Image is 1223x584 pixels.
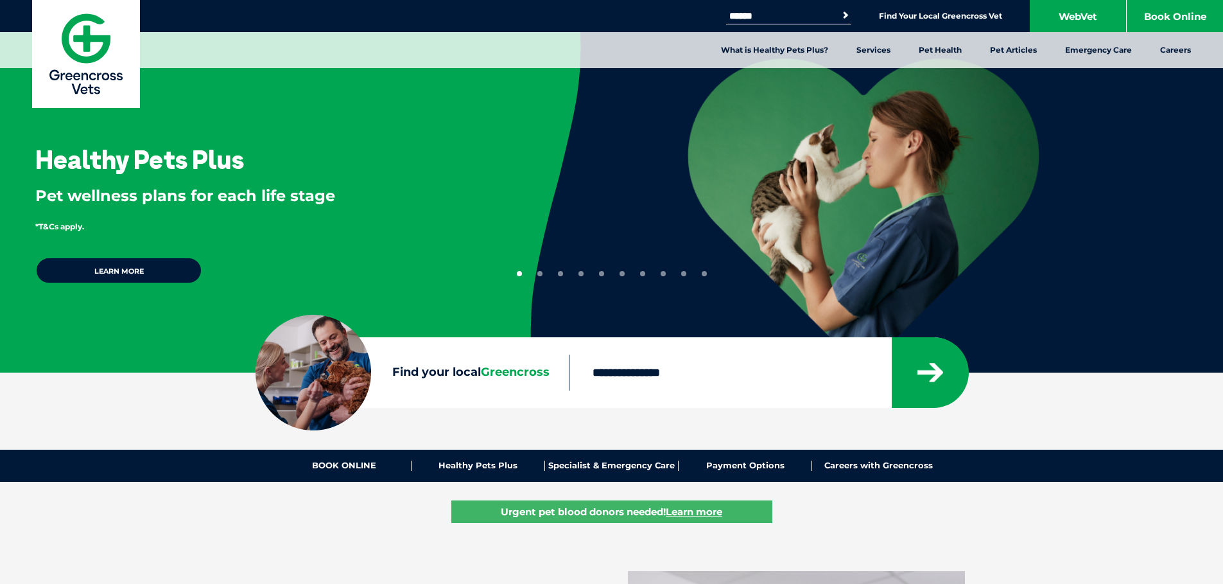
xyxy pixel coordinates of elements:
[517,271,522,276] button: 1 of 10
[537,271,542,276] button: 2 of 10
[681,271,686,276] button: 9 of 10
[842,32,905,68] a: Services
[976,32,1051,68] a: Pet Articles
[661,271,666,276] button: 8 of 10
[35,146,244,172] h3: Healthy Pets Plus
[812,461,945,471] a: Careers with Greencross
[412,461,545,471] a: Healthy Pets Plus
[1146,32,1205,68] a: Careers
[558,271,563,276] button: 3 of 10
[702,271,707,276] button: 10 of 10
[599,271,604,276] button: 5 of 10
[666,506,722,518] u: Learn more
[256,363,569,382] label: Find your local
[545,461,679,471] a: Specialist & Emergency Care
[278,461,412,471] a: BOOK ONLINE
[640,271,645,276] button: 7 of 10
[620,271,625,276] button: 6 of 10
[35,257,202,284] a: Learn more
[707,32,842,68] a: What is Healthy Pets Plus?
[679,461,812,471] a: Payment Options
[879,11,1002,21] a: Find Your Local Greencross Vet
[481,365,550,379] span: Greencross
[839,9,852,22] button: Search
[1051,32,1146,68] a: Emergency Care
[35,185,489,207] p: Pet wellness plans for each life stage
[35,222,84,231] span: *T&Cs apply.
[905,32,976,68] a: Pet Health
[578,271,584,276] button: 4 of 10
[451,500,772,523] a: Urgent pet blood donors needed!Learn more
